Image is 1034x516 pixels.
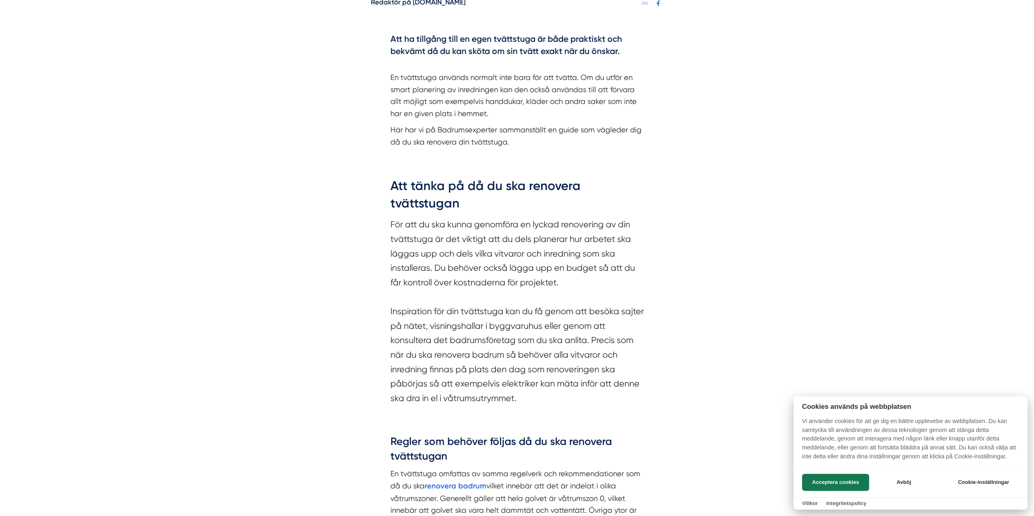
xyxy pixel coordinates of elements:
p: Vi använder cookies för att ge dig en bättre upplevelse av webbplatsen. Du kan samtycka till anvä... [793,417,1027,466]
button: Acceptera cookies [802,474,869,491]
h2: Cookies används på webbplatsen [793,403,1027,410]
a: Villkor [802,500,818,506]
a: Integritetspolicy [826,500,866,506]
button: Cookie-inställningar [948,474,1019,491]
button: Avböj [871,474,936,491]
